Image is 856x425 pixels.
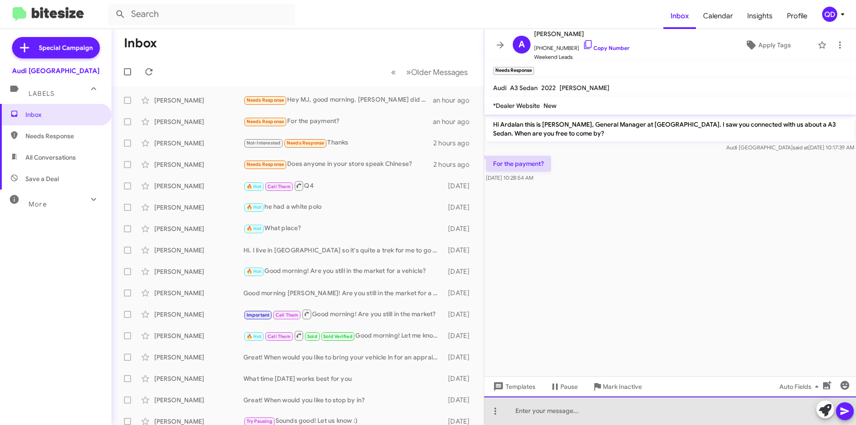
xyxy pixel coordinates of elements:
span: Labels [29,90,54,98]
div: Thanks [243,138,433,148]
div: Good morning! Are you still in the market? [243,309,444,320]
div: [DATE] [444,246,477,255]
span: 🔥 Hot [247,268,262,274]
span: Needs Response [247,161,284,167]
div: [PERSON_NAME] [154,353,243,362]
span: A [519,37,525,52]
div: [PERSON_NAME] [154,182,243,190]
span: Apply Tags [758,37,791,53]
span: Call Them [267,334,291,339]
p: For the payment? [486,156,551,172]
span: Needs Response [287,140,325,146]
span: Important [247,312,270,318]
h1: Inbox [124,36,157,50]
span: *Dealer Website [493,102,540,110]
span: Auto Fields [779,379,822,395]
button: Apply Tags [722,37,813,53]
div: [PERSON_NAME] [154,310,243,319]
div: [PERSON_NAME] [154,203,243,212]
span: Call Them [276,312,299,318]
span: « [391,66,396,78]
a: Profile [780,3,815,29]
div: Good morning [PERSON_NAME]! Are you still in the market for a new vehicle? [243,289,444,297]
span: 🔥 Hot [247,184,262,190]
span: Older Messages [411,67,468,77]
div: [PERSON_NAME] [154,224,243,233]
button: Mark Inactive [585,379,649,395]
span: Not-Interested [247,140,281,146]
span: Needs Response [25,132,101,140]
button: Previous [386,63,401,81]
div: [PERSON_NAME] [154,267,243,276]
span: 🔥 Hot [247,226,262,231]
div: Great! When would you like to stop by in? [243,396,444,404]
span: [PERSON_NAME] [560,84,609,92]
button: Auto Fields [772,379,829,395]
div: 2 hours ago [433,139,477,148]
div: Good morning! Are you still in the market for a vehicle? [243,266,444,276]
span: Templates [491,379,535,395]
div: he had a white polo [243,202,444,212]
span: All Conversations [25,153,76,162]
span: 2022 [541,84,556,92]
div: an hour ago [433,96,477,105]
span: Special Campaign [39,43,93,52]
span: A3 Sedan [510,84,538,92]
span: Inbox [25,110,101,119]
a: Inbox [663,3,696,29]
div: What place? [243,223,444,234]
div: [PERSON_NAME] [154,139,243,148]
a: Special Campaign [12,37,100,58]
div: 2 hours ago [433,160,477,169]
span: Audi [493,84,506,92]
div: [DATE] [444,310,477,319]
div: Great! When would you like to bring your vehicle in for an appraisal? [243,353,444,362]
small: Needs Response [493,67,534,75]
div: [PERSON_NAME] [154,374,243,383]
div: [PERSON_NAME] [154,396,243,404]
div: [PERSON_NAME] [154,96,243,105]
div: [DATE] [444,182,477,190]
div: [PERSON_NAME] [154,246,243,255]
span: Try Pausing [247,418,272,424]
span: More [29,200,47,208]
div: Does anyone in your store speak Chinese? [243,159,433,169]
a: Copy Number [583,45,630,51]
span: Mark Inactive [603,379,642,395]
div: [DATE] [444,374,477,383]
div: an hour ago [433,117,477,126]
span: 🔥 Hot [247,334,262,339]
div: [DATE] [444,267,477,276]
div: [DATE] [444,224,477,233]
span: [PHONE_NUMBER] [534,39,630,53]
span: Audi [GEOGRAPHIC_DATA] [DATE] 10:17:39 AM [726,144,854,151]
span: Sold Verified [323,334,353,339]
div: What time [DATE] works best for you [243,374,444,383]
a: Calendar [696,3,740,29]
nav: Page navigation example [386,63,473,81]
span: Needs Response [247,119,284,124]
div: [DATE] [444,331,477,340]
div: Good morning! Let me know if you have any questions [243,330,444,341]
button: QD [815,7,846,22]
span: said at [793,144,808,151]
div: [DATE] [444,396,477,404]
span: [DATE] 10:28:54 AM [486,174,533,181]
span: Weekend Leads [534,53,630,62]
button: Pause [543,379,585,395]
input: Search [108,4,295,25]
span: Call Them [267,184,291,190]
div: [PERSON_NAME] [154,117,243,126]
div: For the payment? [243,116,433,127]
div: Hi. I live in [GEOGRAPHIC_DATA] so it's quite a trek for me to go down there. Is there anything y... [243,246,444,255]
span: Insights [740,3,780,29]
span: 🔥 Hot [247,204,262,210]
button: Next [401,63,473,81]
span: Needs Response [247,97,284,103]
div: Audi [GEOGRAPHIC_DATA] [12,66,99,75]
div: [PERSON_NAME] [154,289,243,297]
span: [PERSON_NAME] [534,29,630,39]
